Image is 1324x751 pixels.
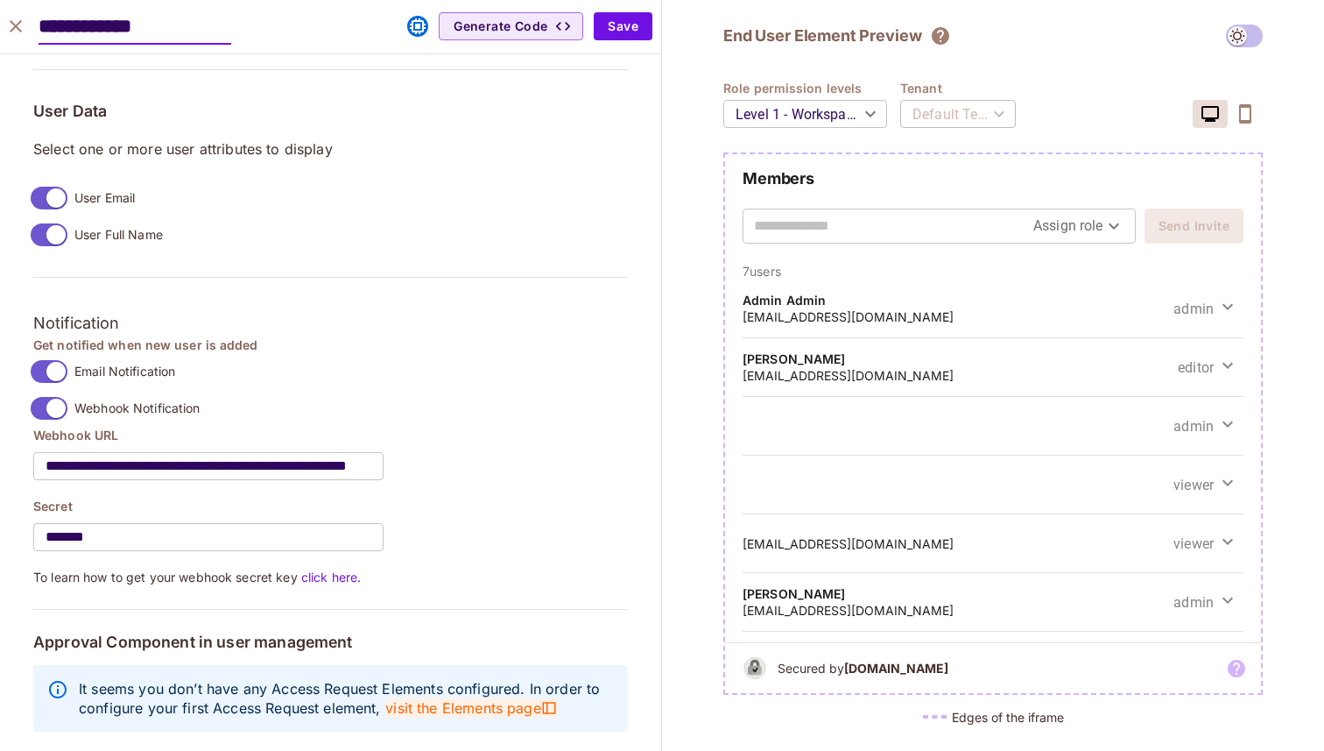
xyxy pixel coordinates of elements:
[723,80,900,96] h4: Role permission levels
[778,660,948,677] h5: Secured by
[900,80,1029,96] h4: Tenant
[74,400,201,416] span: Webhook Notification
[1165,529,1243,557] button: viewer
[1173,416,1214,436] span: admin
[79,679,614,718] p: It seems you don’t have any Access Request Elements configured. In order to configure your first ...
[743,292,954,308] h4: Admin Admin
[33,139,628,159] p: Select one or more user attributes to display
[743,585,954,602] h4: [PERSON_NAME]
[952,709,1064,726] h5: Edges of the iframe
[33,498,628,514] h4: Secret
[1173,534,1214,554] span: viewer
[1033,212,1124,240] div: Assign role
[739,652,771,684] img: b&w logo
[1165,588,1243,616] button: admin
[74,226,163,243] span: User Full Name
[74,363,175,379] span: Email Notification
[1178,358,1214,378] span: editor
[930,25,951,46] svg: The element will only show tenant specific content. No user information will be visible across te...
[743,535,954,552] h5: [EMAIL_ADDRESS][DOMAIN_NAME]
[1144,209,1243,244] button: Send Invite
[1173,592,1214,613] span: admin
[1169,353,1243,381] button: editor
[1165,412,1243,440] button: admin
[743,263,1243,280] p: 7 users
[439,12,583,40] button: Generate Code
[743,168,1243,189] h2: Members
[1165,294,1243,322] button: admin
[74,189,135,206] span: User Email
[594,12,652,40] button: Save
[844,661,948,676] b: [DOMAIN_NAME]
[743,308,954,325] h5: [EMAIL_ADDRESS][DOMAIN_NAME]
[385,698,557,718] span: visit the Elements page
[33,569,628,585] p: To learn how to get your webhook secret key
[1173,475,1214,495] span: viewer
[407,16,428,37] svg: This element was embedded
[298,570,362,585] a: click here.
[33,427,628,443] h4: Webhook URL
[1165,471,1243,499] button: viewer
[743,602,954,619] h5: [EMAIL_ADDRESS][DOMAIN_NAME]
[33,337,628,353] h4: Get notified when new user is added
[33,310,628,337] h3: Notification
[743,351,954,367] h4: [PERSON_NAME]
[33,103,628,120] h5: User Data
[900,89,1016,138] div: Default Tenant
[1173,299,1214,319] span: admin
[723,89,887,138] div: Level 1 - Workspace Owner
[33,634,628,651] h5: Approval Component in user management
[743,367,954,384] h5: [EMAIL_ADDRESS][DOMAIN_NAME]
[723,25,921,46] h2: End User Element Preview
